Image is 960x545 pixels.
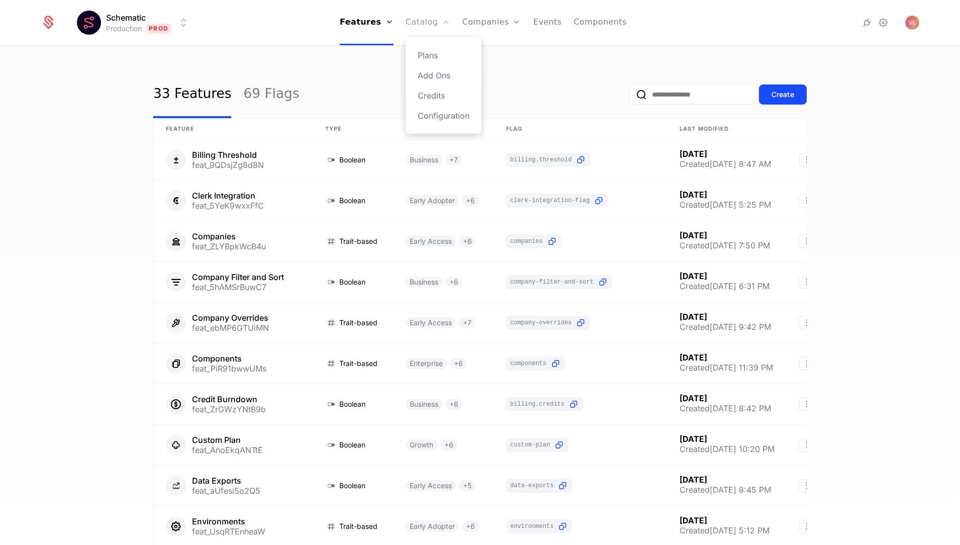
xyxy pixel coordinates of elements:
a: Add Ons [418,69,469,81]
a: Plans [418,49,469,61]
button: Create [759,84,807,105]
button: Select environment [80,12,189,34]
a: Credits [418,89,469,102]
th: Feature [154,119,313,140]
span: Prod [146,24,171,34]
button: Select action [799,153,815,166]
th: Plans [394,119,494,140]
th: Type [313,119,394,140]
button: Select action [799,357,815,370]
img: Schematic [77,11,101,35]
button: Select action [799,479,815,492]
th: Last Modified [667,119,787,140]
button: Open user button [905,16,919,30]
img: Vlad Len [905,16,919,30]
button: Select action [799,520,815,533]
button: Select action [799,316,815,329]
button: Select action [799,276,815,289]
a: Settings [877,17,889,29]
a: Configuration [418,110,469,122]
a: Integrations [861,17,873,29]
span: Schematic [106,12,146,24]
div: Create [772,89,794,100]
button: Select action [799,235,815,248]
div: Production [106,24,142,34]
button: Select action [799,194,815,207]
button: Select action [799,438,815,451]
th: Flag [494,119,667,140]
a: 69 Flags [243,71,299,118]
a: 33 Features [153,71,231,118]
button: Select action [799,398,815,411]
